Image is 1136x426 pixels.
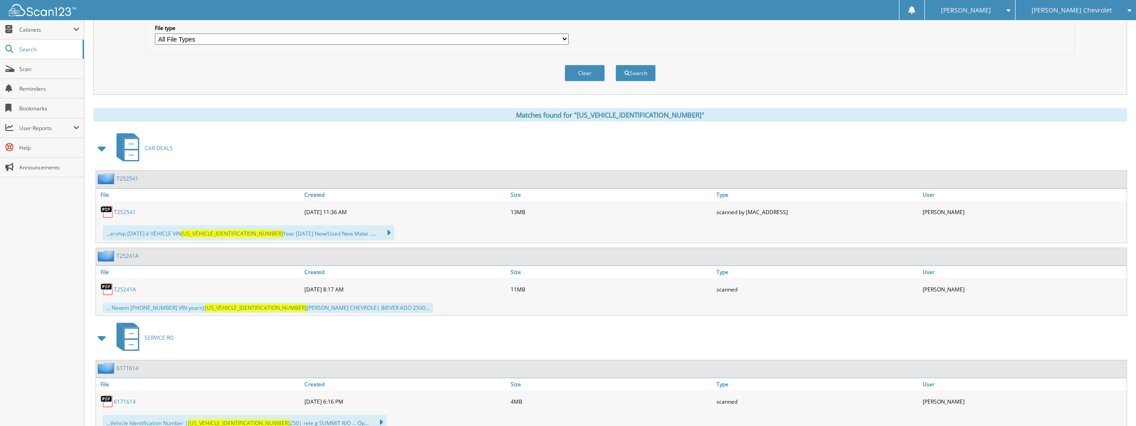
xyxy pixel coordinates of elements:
[117,175,138,182] a: T252541
[714,378,920,390] a: Type
[302,392,508,410] div: [DATE] 6:16 PM
[714,266,920,278] a: Type
[920,280,1127,298] div: [PERSON_NAME]
[117,364,138,372] a: 6171614
[9,4,76,16] img: scan123-logo-white.svg
[114,208,136,216] a: T252541
[19,105,79,112] span: Bookmarks
[920,392,1127,410] div: [PERSON_NAME]
[96,189,302,201] a: File
[98,173,117,184] img: folder2.png
[920,203,1127,221] div: [PERSON_NAME]
[98,363,117,374] img: folder2.png
[714,203,920,221] div: scanned by [MAC_ADDRESS]
[19,144,79,152] span: Help
[103,303,433,313] div: ... Newon [PHONE_NUMBER] VIN yearn} [PERSON_NAME] CHEVROLE| BIEVER ADO 2500...
[941,8,991,13] span: [PERSON_NAME]
[302,203,508,221] div: [DATE] 11:36 AM
[508,189,715,201] a: Size
[302,280,508,298] div: [DATE] 8:17 AM
[508,392,715,410] div: 4MB
[96,266,302,278] a: File
[508,203,715,221] div: 13MB
[302,189,508,201] a: Created
[19,65,79,73] span: Scan
[98,250,117,262] img: folder2.png
[714,280,920,298] div: scanned
[302,378,508,390] a: Created
[19,85,79,93] span: Reminders
[714,189,920,201] a: Type
[19,26,73,34] span: Cabinets
[1032,8,1112,13] span: [PERSON_NAME] Chevrolet
[100,205,114,219] img: PDF.png
[145,144,173,152] span: CAR DEALS
[103,225,394,240] div: ...ership [DATE] é VEHICLE VIN Year [DATE] New/Used New Make .....
[508,378,715,390] a: Size
[111,320,174,355] a: SERVICE RO
[93,108,1127,122] div: Matches found for "[US_VEHICLE_IDENTIFICATION_NUMBER]"
[155,24,569,32] label: File type
[114,286,136,293] a: T25241A
[117,252,139,260] a: T25241A
[205,304,307,312] span: [US_VEHICLE_IDENTIFICATION_NUMBER]
[19,46,78,53] span: Search
[181,230,283,237] span: [US_VEHICLE_IDENTIFICATION_NUMBER]
[100,283,114,296] img: PDF.png
[714,392,920,410] div: scanned
[19,124,73,132] span: User Reports
[302,266,508,278] a: Created
[920,378,1127,390] a: User
[1091,383,1136,426] iframe: Chat Widget
[111,131,173,166] a: CAR DEALS
[100,395,114,408] img: PDF.png
[114,398,136,405] a: 6171614
[508,266,715,278] a: Size
[565,65,605,81] button: Clear
[145,334,174,342] span: SERVICE RO
[19,164,79,171] span: Announcements
[920,189,1127,201] a: User
[96,378,302,390] a: File
[508,280,715,298] div: 11MB
[920,266,1127,278] a: User
[616,65,656,81] button: Search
